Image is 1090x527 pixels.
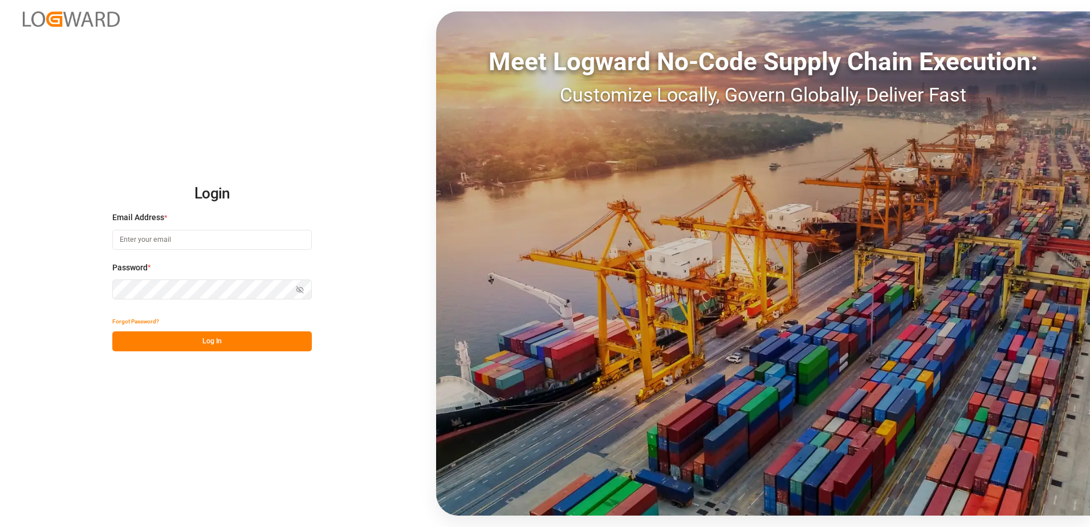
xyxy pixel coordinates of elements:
[112,212,164,224] span: Email Address
[112,331,312,351] button: Log In
[23,11,120,27] img: Logward_new_orange.png
[112,230,312,250] input: Enter your email
[112,176,312,212] h2: Login
[112,311,159,331] button: Forgot Password?
[112,262,148,274] span: Password
[436,43,1090,80] div: Meet Logward No-Code Supply Chain Execution:
[436,80,1090,110] div: Customize Locally, Govern Globally, Deliver Fast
